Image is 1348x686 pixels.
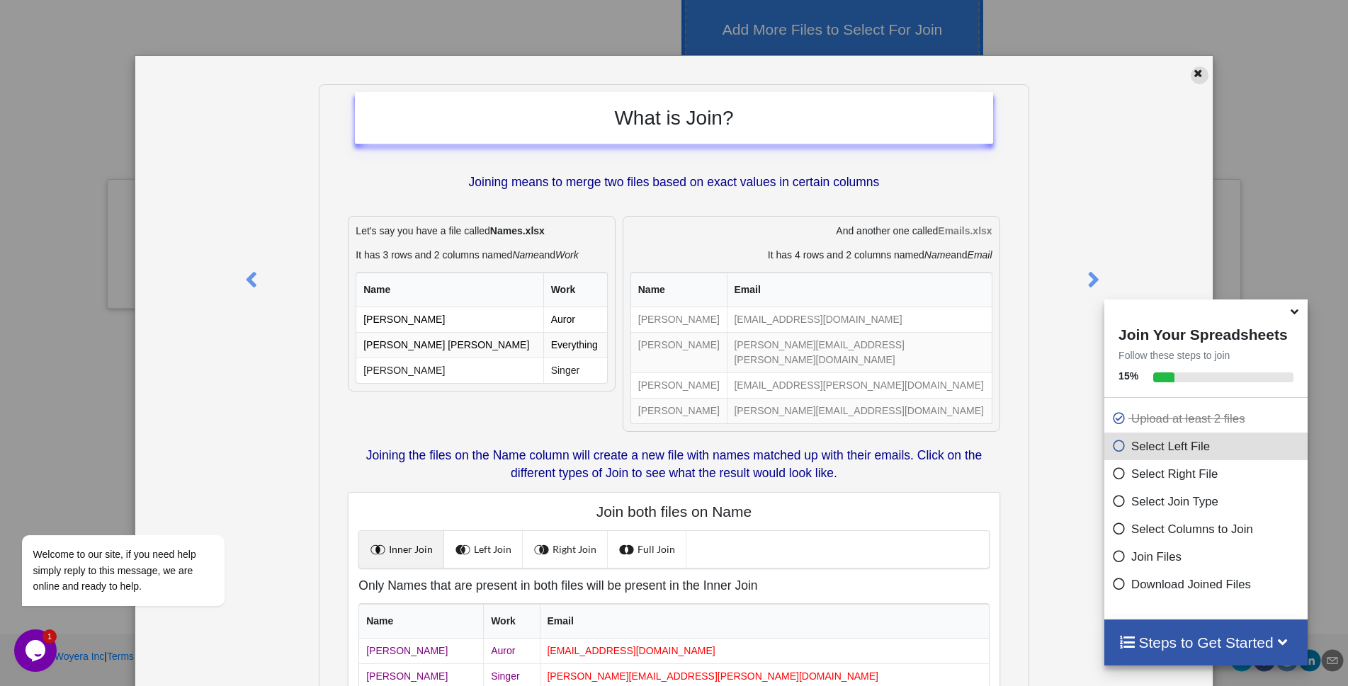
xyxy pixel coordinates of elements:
[630,224,992,238] p: And another one called
[727,273,992,307] th: Email
[631,307,727,332] td: [PERSON_NAME]
[490,225,545,236] b: Names.xlsx
[1111,465,1304,483] p: Select Right File
[356,358,543,383] td: [PERSON_NAME]
[543,358,607,383] td: Singer
[631,372,727,398] td: [PERSON_NAME]
[924,249,951,261] i: Name
[512,249,538,261] i: Name
[14,629,60,672] iframe: chat widget
[968,249,992,261] i: Email
[1111,520,1304,538] p: Select Columns to Join
[359,531,444,568] a: Inner Join
[727,307,992,332] td: [EMAIL_ADDRESS][DOMAIN_NAME]
[727,332,992,372] td: [PERSON_NAME][EMAIL_ADDRESS][PERSON_NAME][DOMAIN_NAME]
[543,307,607,332] td: Auror
[1118,370,1138,382] b: 15 %
[631,398,727,423] td: [PERSON_NAME]
[444,531,523,568] a: Left Join
[359,639,483,663] td: [PERSON_NAME]
[359,604,483,639] th: Name
[1111,493,1304,510] p: Select Join Type
[1111,576,1304,593] p: Download Joined Files
[348,447,999,482] p: Joining the files on the Name column will create a new file with names matched up with their emai...
[356,248,608,262] p: It has 3 rows and 2 columns named and
[543,273,607,307] th: Work
[369,106,978,130] h2: What is Join?
[523,531,608,568] a: Right Join
[727,372,992,398] td: [EMAIL_ADDRESS][PERSON_NAME][DOMAIN_NAME]
[1111,438,1304,455] p: Select Left File
[1104,322,1308,343] h4: Join Your Spreadsheets
[631,332,727,372] td: [PERSON_NAME]
[14,455,269,622] iframe: chat widget
[938,225,992,236] b: Emails.xlsx
[1118,634,1293,651] h4: Steps to Get Started
[355,173,992,191] p: Joining means to merge two files based on exact values in certain columns
[540,639,989,663] td: [EMAIL_ADDRESS][DOMAIN_NAME]
[356,273,543,307] th: Name
[555,249,579,261] i: Work
[1111,410,1304,428] p: Upload at least 2 files
[1104,348,1308,362] p: Follow these steps to join
[540,604,989,639] th: Email
[358,578,989,593] h5: Only Names that are present in both files will be present in the Inner Join
[483,639,539,663] td: Auror
[543,332,607,358] td: Everything
[631,273,727,307] th: Name
[356,307,543,332] td: [PERSON_NAME]
[356,224,608,238] p: Let's say you have a file called
[608,531,686,568] a: Full Join
[483,604,539,639] th: Work
[727,398,992,423] td: [PERSON_NAME][EMAIL_ADDRESS][DOMAIN_NAME]
[358,503,989,520] h4: Join both files on Name
[630,248,992,262] p: It has 4 rows and 2 columns named and
[356,332,543,358] td: [PERSON_NAME] [PERSON_NAME]
[1111,548,1304,566] p: Join Files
